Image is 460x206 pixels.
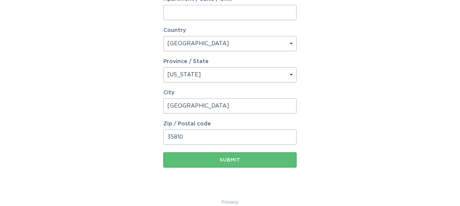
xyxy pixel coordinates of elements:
label: Zip / Postal code [163,121,297,127]
label: City [163,90,297,95]
label: Province / State [163,59,209,64]
div: Submit [167,158,293,162]
label: Country [163,28,186,33]
button: Submit [163,152,297,168]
